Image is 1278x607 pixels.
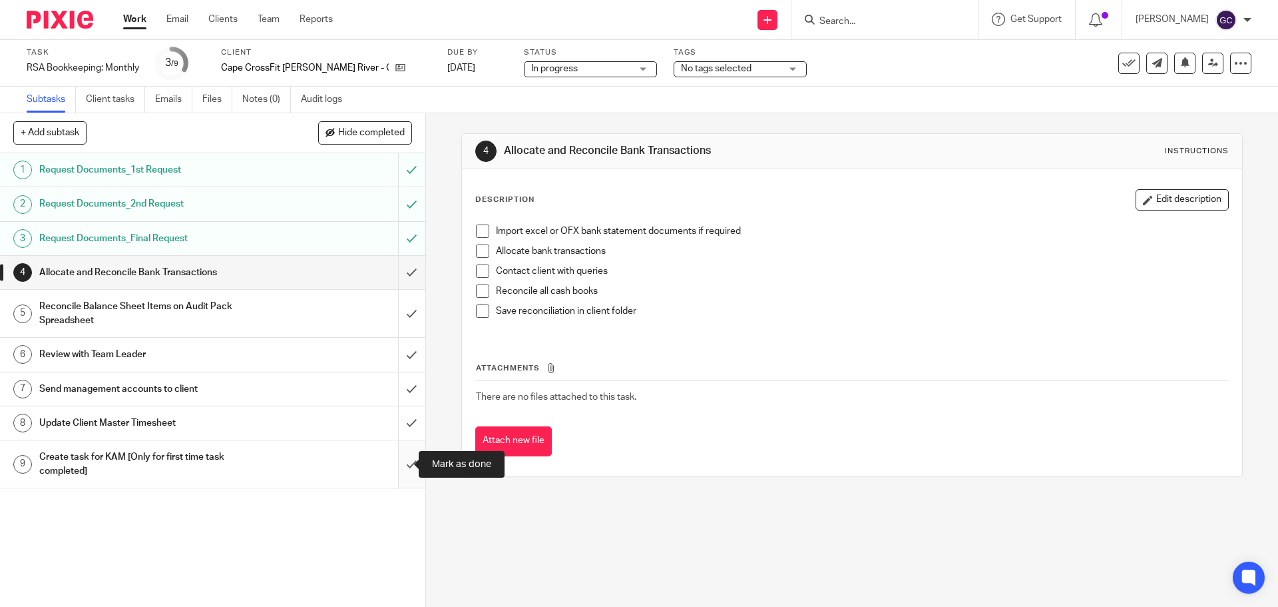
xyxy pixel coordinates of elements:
label: Status [524,47,657,58]
a: Reports [300,13,333,26]
input: Search [818,16,938,28]
div: 4 [475,141,497,162]
a: Work [123,13,146,26]
div: 4 [13,263,32,282]
a: Client tasks [86,87,145,113]
label: Task [27,47,139,58]
img: svg%3E [1215,9,1237,31]
img: Pixie [27,11,93,29]
span: No tags selected [681,64,751,73]
a: Notes (0) [242,87,291,113]
h1: Request Documents_2nd Request [39,194,270,214]
p: Save reconciliation in client folder [496,304,1227,318]
a: Team [258,13,280,26]
div: RSA Bookkeeping: Monthly [27,61,139,75]
span: [DATE] [447,63,475,73]
h1: Allocate and Reconcile Bank Transactions [39,263,270,283]
div: 5 [13,304,32,323]
p: Description [475,195,534,205]
p: Import excel or OFX bank statement documents if required [496,225,1227,238]
p: Reconcile all cash books [496,285,1227,298]
label: Due by [447,47,507,58]
h1: Create task for KAM [Only for first time task completed] [39,447,270,481]
span: Attachments [476,364,540,372]
button: + Add subtask [13,121,87,144]
span: There are no files attached to this task. [476,392,636,402]
span: In progress [531,64,578,73]
button: Hide completed [318,121,412,144]
button: Edit description [1136,189,1229,211]
a: Subtasks [27,87,76,113]
label: Tags [674,47,807,58]
div: 3 [13,229,32,248]
p: Allocate bank transactions [496,245,1227,258]
div: 3 [165,55,178,71]
label: Client [221,47,431,58]
h1: Request Documents_1st Request [39,160,270,180]
a: Email [166,13,188,26]
button: Attach new file [475,426,552,456]
div: Instructions [1165,146,1229,157]
h1: Reconcile Balance Sheet Items on Audit Pack Spreadsheet [39,297,270,330]
h1: Allocate and Reconcile Bank Transactions [504,144,881,158]
p: [PERSON_NAME] [1136,13,1209,26]
div: 2 [13,195,32,214]
h1: Send management accounts to client [39,379,270,399]
h1: Request Documents_Final Request [39,229,270,249]
div: 9 [13,455,32,474]
a: Emails [155,87,192,113]
a: Clients [208,13,238,26]
div: 7 [13,380,32,398]
h1: Update Client Master Timesheet [39,413,270,433]
div: 1 [13,161,32,179]
span: Get Support [1010,15,1062,24]
h1: Review with Team Leader [39,344,270,364]
small: /9 [171,60,178,67]
a: Audit logs [301,87,352,113]
span: Hide completed [338,128,405,139]
div: 8 [13,414,32,432]
div: 6 [13,345,32,364]
p: Cape CrossFit [PERSON_NAME] River - G2350 [221,61,389,75]
p: Contact client with queries [496,265,1227,278]
a: Files [202,87,232,113]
